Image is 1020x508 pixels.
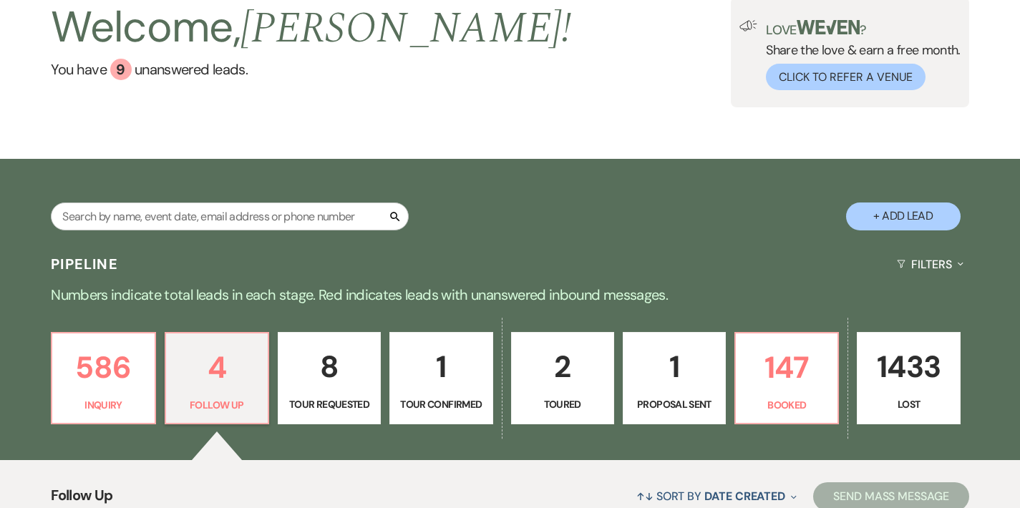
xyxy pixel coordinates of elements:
p: Booked [744,397,829,413]
div: 9 [110,59,132,80]
p: Inquiry [61,397,145,413]
button: Click to Refer a Venue [766,64,926,90]
p: 1433 [866,343,951,391]
a: 1433Lost [857,332,960,425]
a: 586Inquiry [51,332,155,425]
p: 1 [399,343,483,391]
p: 4 [175,343,259,391]
p: 8 [287,343,371,391]
p: Lost [866,396,951,412]
p: 2 [520,343,605,391]
p: Tour Confirmed [399,396,483,412]
p: 147 [744,343,829,391]
h3: Pipeline [51,254,118,274]
a: 1Proposal Sent [623,332,726,425]
span: ↑↓ [636,489,654,504]
a: 1Tour Confirmed [389,332,492,425]
div: Share the love & earn a free month. [757,20,961,90]
p: 586 [61,343,145,391]
a: 147Booked [734,332,839,425]
a: You have 9 unanswered leads. [51,59,571,80]
a: 4Follow Up [165,332,269,425]
p: Toured [520,396,605,412]
button: + Add Lead [846,202,961,230]
p: Follow Up [175,397,259,413]
img: loud-speaker-illustration.svg [739,20,757,31]
p: Love ? [766,20,961,36]
img: weven-logo-green.svg [797,20,860,34]
span: Date Created [704,489,785,504]
p: 1 [632,343,717,391]
a: 2Toured [511,332,614,425]
p: Tour Requested [287,396,371,412]
input: Search by name, event date, email address or phone number [51,202,409,230]
button: Filters [891,245,969,283]
a: 8Tour Requested [278,332,381,425]
p: Proposal Sent [632,396,717,412]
